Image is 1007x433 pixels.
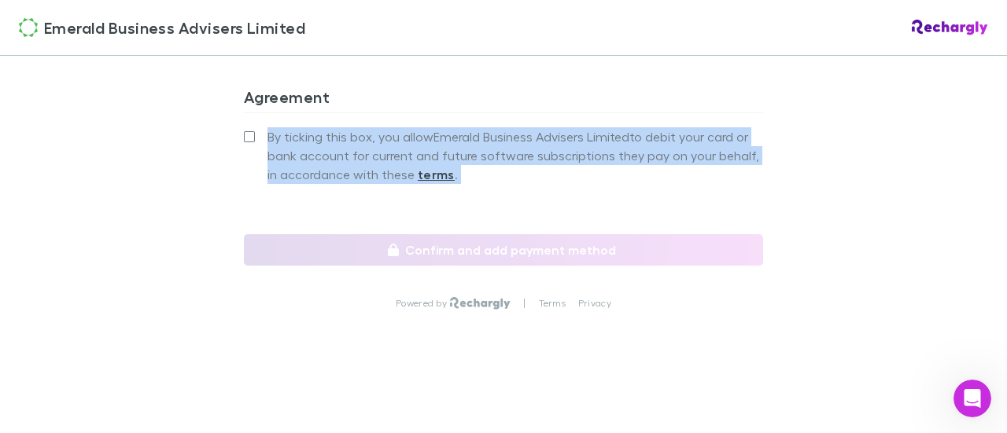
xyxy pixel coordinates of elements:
[539,297,566,310] a: Terms
[578,297,611,310] a: Privacy
[418,167,455,182] strong: terms
[912,20,988,35] img: Rechargly Logo
[396,297,450,310] p: Powered by
[267,127,763,184] span: By ticking this box, you allow Emerald Business Advisers Limited to debit your card or bank accou...
[244,234,763,266] button: Confirm and add payment method
[523,297,526,310] p: |
[44,16,305,39] span: Emerald Business Advisers Limited
[19,18,38,37] img: Emerald Business Advisers Limited's Logo
[450,297,511,310] img: Rechargly Logo
[954,380,991,417] iframe: Intercom live chat
[244,87,763,112] h3: Agreement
